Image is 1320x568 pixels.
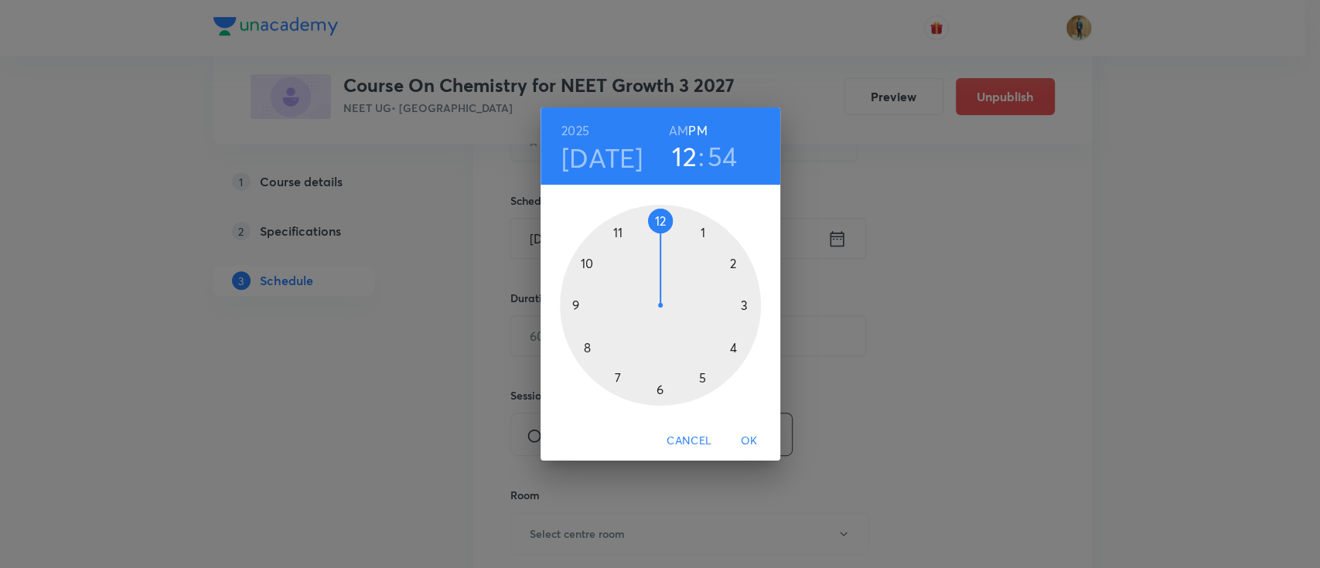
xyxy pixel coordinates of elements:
h3: : [698,140,704,172]
button: 54 [708,140,738,172]
button: PM [688,120,707,141]
button: OK [725,427,774,455]
button: 12 [672,140,697,172]
span: OK [731,431,768,451]
button: Cancel [660,427,718,455]
button: 2025 [561,120,589,141]
button: AM [669,120,688,141]
button: [DATE] [561,141,643,174]
span: Cancel [667,431,711,451]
